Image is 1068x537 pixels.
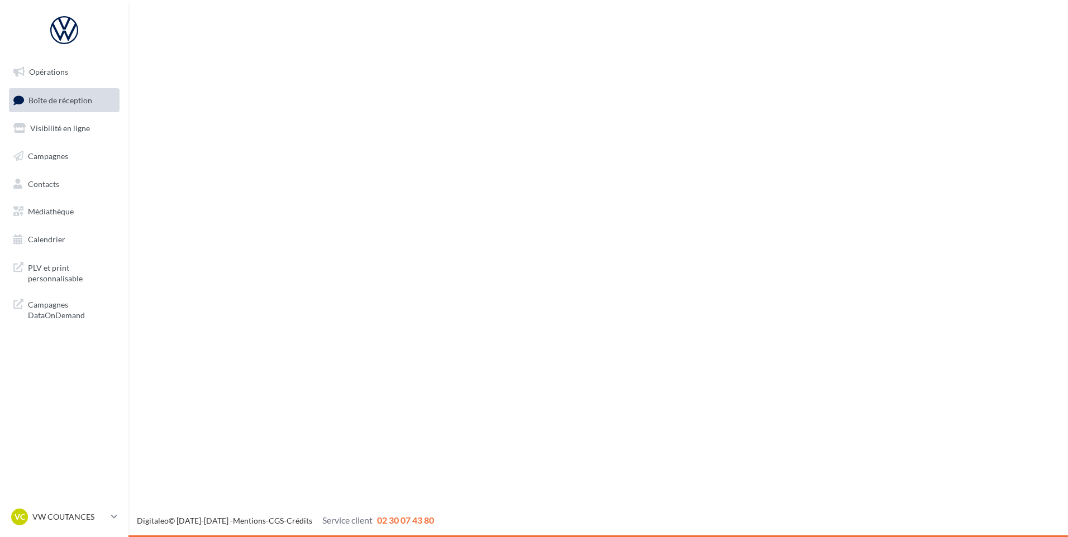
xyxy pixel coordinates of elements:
a: VC VW COUTANCES [9,506,120,528]
a: Mentions [233,516,266,525]
span: Visibilité en ligne [30,123,90,133]
a: Campagnes [7,145,122,168]
span: Campagnes [28,151,68,161]
span: VC [15,511,25,522]
span: Calendrier [28,234,65,244]
span: PLV et print personnalisable [28,260,115,284]
span: Boîte de réception [28,95,92,104]
a: Contacts [7,172,122,196]
span: Médiathèque [28,207,74,216]
a: CGS [269,516,284,525]
a: Digitaleo [137,516,169,525]
a: Campagnes DataOnDemand [7,293,122,325]
a: Opérations [7,60,122,84]
span: Campagnes DataOnDemand [28,297,115,321]
span: 02 30 07 43 80 [377,515,434,525]
p: VW COUTANCES [32,511,107,522]
a: Boîte de réception [7,88,122,112]
span: Opérations [29,67,68,76]
span: © [DATE]-[DATE] - - - [137,516,434,525]
a: Calendrier [7,228,122,251]
span: Contacts [28,179,59,188]
a: Crédits [287,516,312,525]
a: PLV et print personnalisable [7,256,122,289]
a: Visibilité en ligne [7,117,122,140]
a: Médiathèque [7,200,122,223]
span: Service client [322,515,373,525]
